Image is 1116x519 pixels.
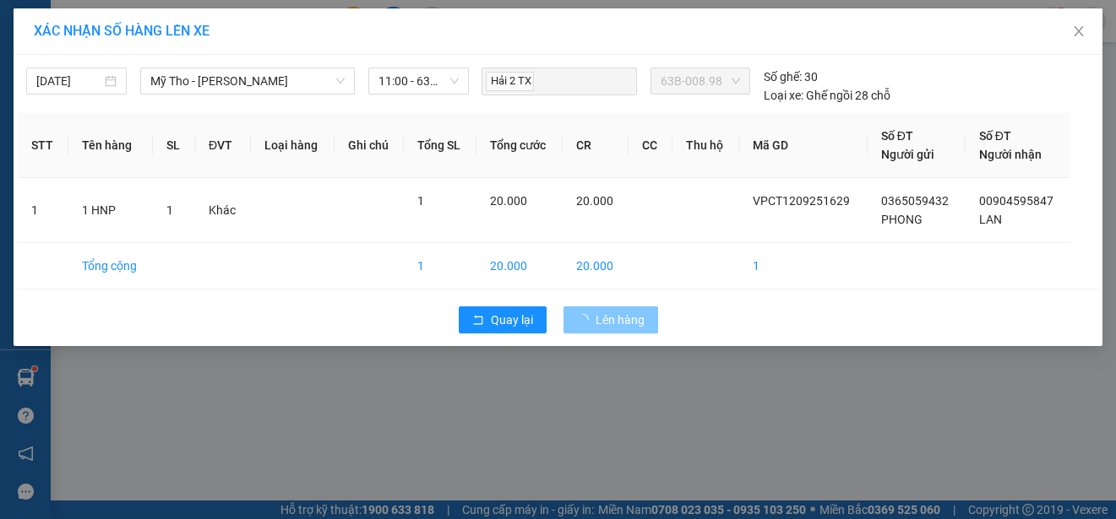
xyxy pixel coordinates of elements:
span: 20.000 [576,194,613,208]
div: 30.000 [13,109,154,129]
div: 0963737327 [163,75,336,99]
td: 1 [404,243,476,289]
th: SL [153,113,195,178]
th: ĐVT [195,113,251,178]
span: 1 [166,203,173,217]
th: Tổng SL [404,113,476,178]
span: down [335,76,346,86]
span: 11:00 - 63B-008.98 [378,68,459,94]
span: Lên hàng [596,311,645,329]
span: 63B-008.98 [661,68,740,94]
td: 1 [18,178,68,243]
span: Người gửi [881,148,934,161]
div: BE [14,55,151,75]
span: rollback [472,314,484,327]
button: rollbackQuay lại [459,306,547,333]
div: Ghế ngồi 28 chỗ [764,86,890,105]
span: 20.000 [490,194,527,208]
span: close [1072,24,1086,38]
td: Khác [195,178,251,243]
button: Lên hàng [563,306,658,333]
span: loading [577,314,596,326]
span: Quay lại [491,311,533,329]
td: 1 [739,243,868,289]
span: 00904595847 [979,194,1053,208]
th: Loại hàng [251,113,334,178]
span: Mỹ Tho - Hồ Chí Minh [150,68,345,94]
div: VP [PERSON_NAME] [14,14,151,55]
span: Hải 2 TX [486,72,534,91]
div: TRƯỜNG KHA [163,55,336,75]
th: Ghi chú [335,113,405,178]
span: Nhận: [163,16,203,34]
span: Cước rồi : [13,111,75,128]
span: Số ĐT [979,129,1011,143]
td: 20.000 [563,243,629,289]
th: Tên hàng [68,113,153,178]
th: Thu hộ [672,113,739,178]
span: Loại xe: [764,86,803,105]
span: 1 [417,194,424,208]
td: Tổng cộng [68,243,153,289]
th: Tổng cước [476,113,562,178]
td: 20.000 [476,243,562,289]
span: Người nhận [979,148,1042,161]
th: CC [629,113,672,178]
span: PHONG [881,213,923,226]
span: Số ĐT [881,129,913,143]
div: VP [GEOGRAPHIC_DATA] [163,14,336,55]
th: STT [18,113,68,178]
th: Mã GD [739,113,868,178]
span: Số ghế: [764,68,802,86]
span: XÁC NHẬN SỐ HÀNG LÊN XE [34,23,210,39]
span: LAN [979,213,1002,226]
span: VPCT1209251629 [753,194,850,208]
input: 12/09/2025 [36,72,101,90]
span: Gửi: [14,16,41,34]
span: 0365059432 [881,194,949,208]
button: Close [1055,8,1102,56]
th: CR [563,113,629,178]
div: 30 [764,68,818,86]
td: 1 HNP [68,178,153,243]
div: 0978357977 [14,75,151,99]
